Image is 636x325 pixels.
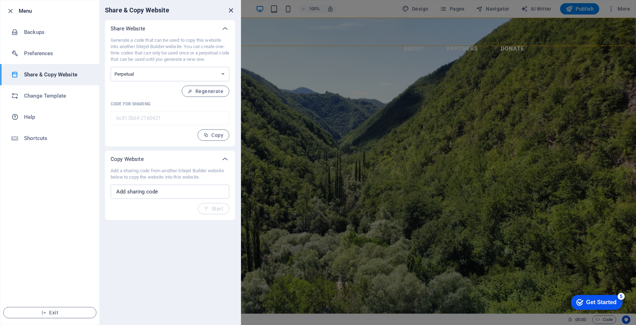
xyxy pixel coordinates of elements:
[111,25,145,32] p: Share Website
[24,113,89,121] h6: Help
[21,8,51,14] div: Get Started
[105,20,235,37] div: Share Website
[111,185,229,199] input: Add sharing code
[24,70,89,79] h6: Share & Copy Website
[111,101,229,107] p: Code for sharing
[188,88,223,94] span: Regenerate
[105,151,235,168] div: Copy Website
[198,129,229,141] button: Copy
[24,92,89,100] h6: Change Template
[9,310,90,315] span: Exit
[182,86,229,97] button: Regenerate
[111,168,229,180] p: Add a sharing code from another Sitejet Builder website below to copy the website into this website.
[6,4,57,18] div: Get Started 5 items remaining, 0% complete
[105,6,169,14] h6: Share & Copy Website
[204,132,223,138] span: Copy
[111,156,144,163] p: Copy Website
[24,134,89,143] h6: Shortcuts
[226,6,235,14] button: close
[24,28,89,36] h6: Backups
[0,106,99,128] a: Help
[24,49,89,58] h6: Preferences
[52,1,59,8] div: 5
[111,37,229,63] p: Generate a code that can be used to copy this website into another Sitejet Builder website. You c...
[19,7,94,15] h6: Menu
[3,307,96,318] button: Exit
